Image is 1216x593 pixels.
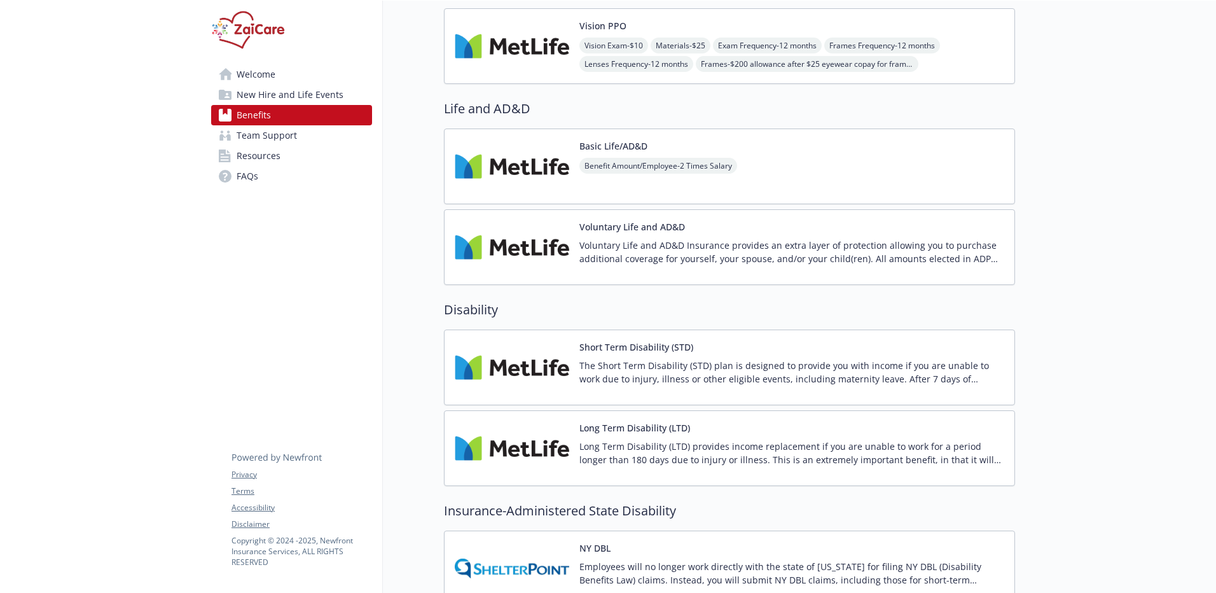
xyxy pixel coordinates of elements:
a: Team Support [211,125,372,146]
p: Long Term Disability (LTD) provides income replacement if you are unable to work for a period lon... [579,440,1004,466]
a: Benefits [211,105,372,125]
span: Lenses Frequency - 12 months [579,56,693,72]
span: Materials - $25 [651,38,710,53]
span: Resources [237,146,280,166]
span: FAQs [237,166,258,186]
a: Accessibility [231,502,371,513]
a: Terms [231,485,371,497]
a: Disclaimer [231,519,371,530]
p: Copyright © 2024 - 2025 , Newfront Insurance Services, ALL RIGHTS RESERVED [231,535,371,568]
button: Basic Life/AD&D [579,139,647,153]
button: NY DBL [579,541,611,555]
button: Short Term Disability (STD) [579,340,693,354]
span: Exam Frequency - 12 months [713,38,822,53]
span: Frames Frequency - 12 months [824,38,940,53]
h2: Insurance-Administered State Disability [444,501,1015,520]
p: Employees will no longer work directly with the state of [US_STATE] for filing NY DBL (Disability... [579,560,1004,587]
span: Benefits [237,105,271,125]
a: Privacy [231,469,371,480]
h2: Life and AD&D [444,99,1015,118]
h2: Disability [444,300,1015,319]
a: Welcome [211,64,372,85]
a: New Hire and Life Events [211,85,372,105]
span: Frames - $200 allowance after $25 eyewear copay for frame; Costco, Walmart and Sam’s Club: $110 a... [696,56,918,72]
img: Metlife Inc carrier logo [455,19,569,73]
a: Resources [211,146,372,166]
img: Metlife Inc carrier logo [455,340,569,394]
button: Vision PPO [579,19,626,32]
img: Metlife Inc carrier logo [455,220,569,274]
p: The Short Term Disability (STD) plan is designed to provide you with income if you are unable to ... [579,359,1004,386]
span: Team Support [237,125,297,146]
span: Benefit Amount/Employee - 2 Times Salary [579,158,737,174]
img: Metlife Inc carrier logo [455,139,569,193]
span: Vision Exam - $10 [579,38,648,53]
span: New Hire and Life Events [237,85,343,105]
a: FAQs [211,166,372,186]
button: Long Term Disability (LTD) [579,421,690,435]
button: Voluntary Life and AD&D [579,220,685,234]
span: Welcome [237,64,275,85]
img: Metlife Inc carrier logo [455,421,569,475]
p: Voluntary Life and AD&D Insurance provides an extra layer of protection allowing you to purchase ... [579,239,1004,265]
